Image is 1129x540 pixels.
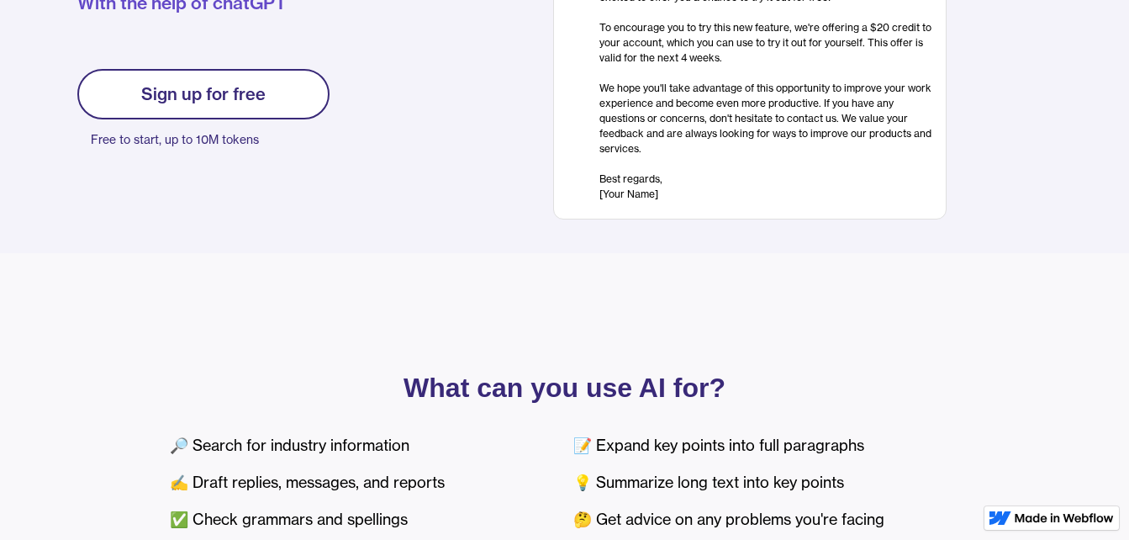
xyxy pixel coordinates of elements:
[141,84,266,104] div: Sign up for free
[77,69,330,119] a: Sign up for free
[170,376,960,400] p: What can you use AI for?
[91,128,330,151] p: Free to start, up to 10M tokens
[1015,513,1114,523] img: Made in Webflow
